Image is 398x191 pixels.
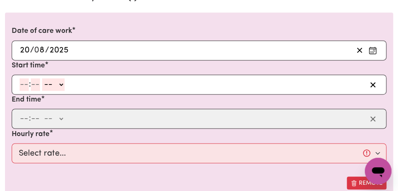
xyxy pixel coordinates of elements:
span: / [45,46,49,55]
button: Enter the date of care work [366,44,379,57]
span: : [29,114,31,123]
button: Remove this shift [347,176,386,189]
input: -- [31,112,40,125]
input: -- [20,44,30,57]
input: ---- [49,44,69,57]
input: -- [20,112,29,125]
input: -- [20,78,29,91]
iframe: Button to launch messaging window [365,158,391,184]
input: -- [35,44,45,57]
input: -- [31,78,40,91]
label: Hourly rate [12,129,50,139]
label: Start time [12,60,45,71]
button: Clear date [353,44,366,57]
label: Date of care work [12,26,72,37]
span: : [29,80,31,89]
span: 0 [34,46,39,55]
span: / [30,46,34,55]
label: End time [12,94,41,105]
